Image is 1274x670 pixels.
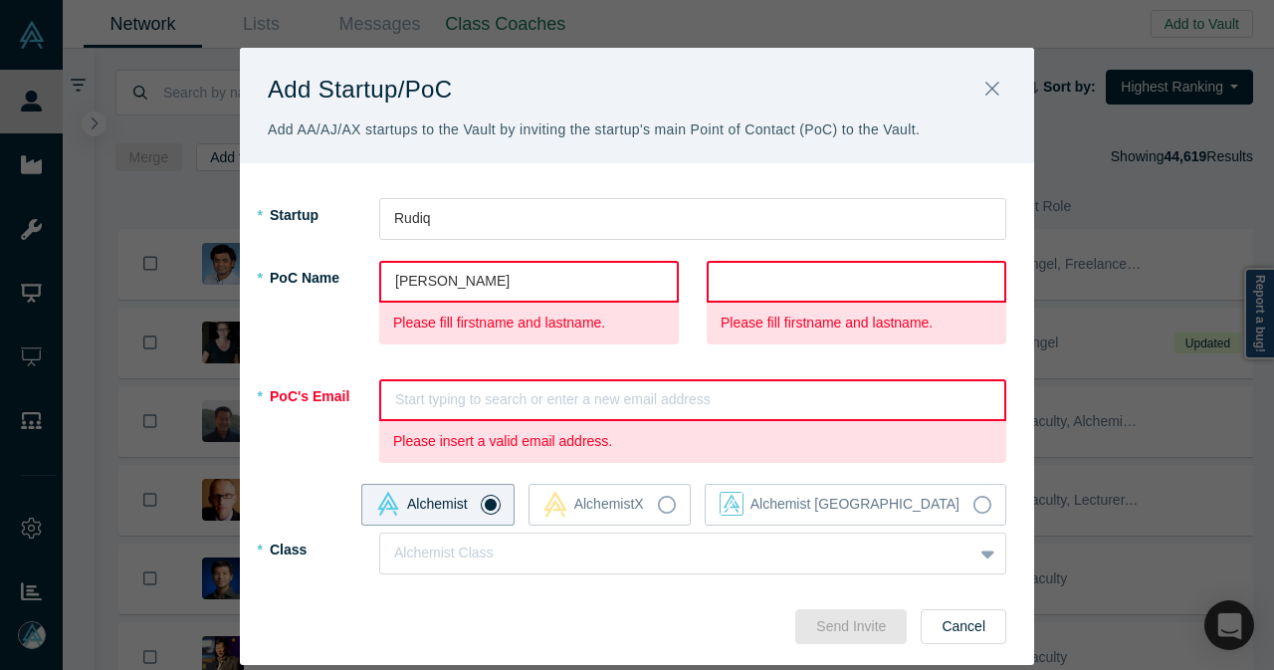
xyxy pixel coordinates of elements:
img: alchemist Vault Logo [376,492,400,516]
p: Please fill firstname and lastname. [721,313,992,334]
p: Add AA/AJ/AX startups to the Vault by inviting the startup's main Point of Contact (PoC) to the V... [268,117,920,142]
div: Alchemist [GEOGRAPHIC_DATA] [720,492,959,516]
p: Please fill firstname and lastname. [393,313,665,334]
div: Alchemist [376,492,468,516]
img: alchemist_aj Vault Logo [720,492,743,516]
div: AlchemistX [543,491,644,518]
label: Startup [268,198,379,233]
img: alchemistx Vault Logo [543,491,567,518]
p: Please insert a valid email address. [393,431,992,452]
label: PoC Name [268,261,379,351]
label: PoC's Email [268,379,379,456]
label: Class [268,533,379,567]
button: Cancel [921,609,1006,644]
button: Close [971,69,1013,112]
h1: Add Startup/PoC [268,69,955,142]
button: Send Invite [795,609,907,644]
